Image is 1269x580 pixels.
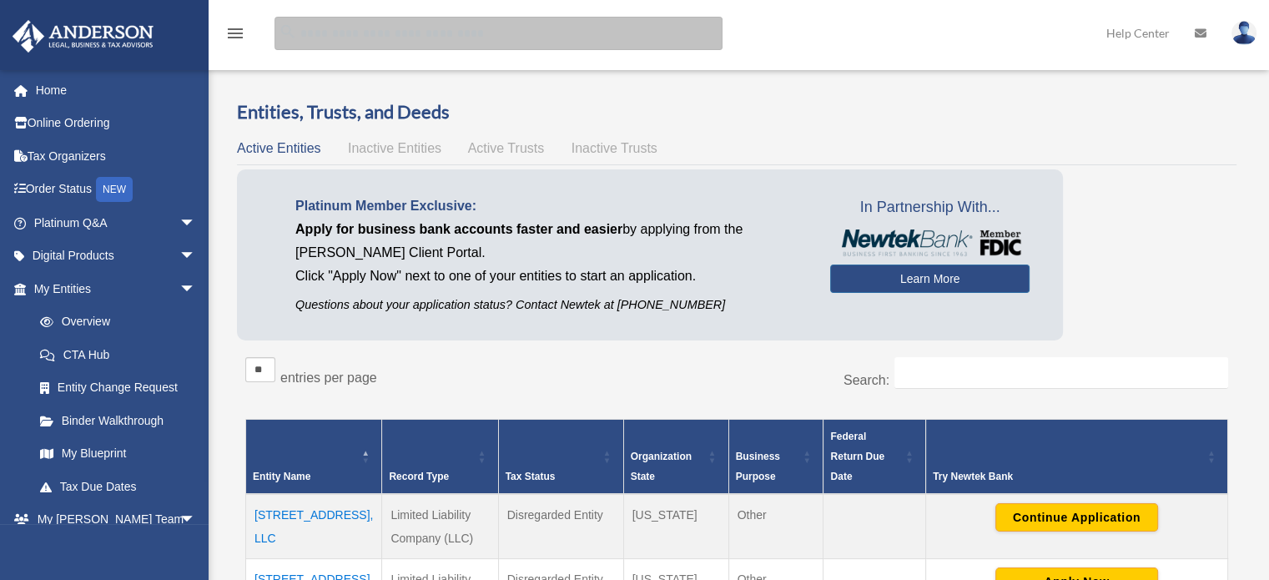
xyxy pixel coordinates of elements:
a: Platinum Q&Aarrow_drop_down [12,206,221,240]
span: Federal Return Due Date [830,431,884,482]
td: [US_STATE] [623,494,728,559]
div: NEW [96,177,133,202]
span: Inactive Entities [348,141,441,155]
i: menu [225,23,245,43]
a: Overview [23,305,204,339]
a: Binder Walkthrough [23,404,213,437]
span: Organization State [631,451,692,482]
span: arrow_drop_down [179,272,213,306]
span: arrow_drop_down [179,206,213,240]
span: Record Type [389,471,449,482]
a: Online Ordering [12,107,221,140]
th: Business Purpose: Activate to sort [728,419,823,494]
a: Tax Organizers [12,139,221,173]
td: Other [728,494,823,559]
span: Tax Status [506,471,556,482]
td: [STREET_ADDRESS], LLC [246,494,382,559]
th: Tax Status: Activate to sort [498,419,623,494]
a: My Entitiesarrow_drop_down [12,272,213,305]
label: Search: [843,373,889,387]
a: My [PERSON_NAME] Teamarrow_drop_down [12,503,221,537]
img: User Pic [1231,21,1256,45]
p: Click "Apply Now" next to one of your entities to start an application. [295,265,805,288]
span: In Partnership With... [830,194,1030,221]
img: NewtekBankLogoSM.png [838,229,1021,256]
th: Federal Return Due Date: Activate to sort [823,419,926,494]
a: Digital Productsarrow_drop_down [12,240,221,273]
a: Tax Due Dates [23,470,213,503]
div: Try Newtek Bank [933,467,1202,487]
span: Inactive Trusts [572,141,657,155]
th: Organization State: Activate to sort [623,419,728,494]
span: Active Trusts [468,141,545,155]
img: Anderson Advisors Platinum Portal [8,20,159,53]
a: CTA Hub [23,338,213,371]
span: Apply for business bank accounts faster and easier [295,222,622,236]
a: menu [225,29,245,43]
label: entries per page [280,371,377,385]
p: Questions about your application status? Contact Newtek at [PHONE_NUMBER] [295,295,805,315]
span: arrow_drop_down [179,240,213,274]
th: Entity Name: Activate to invert sorting [246,419,382,494]
a: My Blueprint [23,437,213,471]
a: Entity Change Request [23,371,213,405]
a: Order StatusNEW [12,173,221,207]
button: Continue Application [995,503,1158,532]
i: search [279,23,297,41]
th: Record Type: Activate to sort [382,419,498,494]
span: Business Purpose [736,451,780,482]
p: by applying from the [PERSON_NAME] Client Portal. [295,218,805,265]
td: Disregarded Entity [498,494,623,559]
a: Home [12,73,221,107]
p: Platinum Member Exclusive: [295,194,805,218]
a: Learn More [830,265,1030,293]
span: arrow_drop_down [179,503,213,537]
h3: Entities, Trusts, and Deeds [237,99,1236,125]
td: Limited Liability Company (LLC) [382,494,498,559]
th: Try Newtek Bank : Activate to sort [926,419,1228,494]
span: Entity Name [253,471,310,482]
span: Active Entities [237,141,320,155]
